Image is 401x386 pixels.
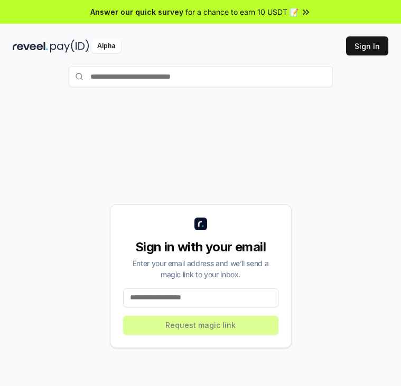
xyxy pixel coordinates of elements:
[123,239,278,256] div: Sign in with your email
[50,40,89,53] img: pay_id
[13,40,48,53] img: reveel_dark
[185,6,299,17] span: for a chance to earn 10 USDT 📝
[123,258,278,280] div: Enter your email address and we’ll send a magic link to your inbox.
[90,6,183,17] span: Answer our quick survey
[346,36,388,55] button: Sign In
[194,218,207,230] img: logo_small
[91,40,121,53] div: Alpha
